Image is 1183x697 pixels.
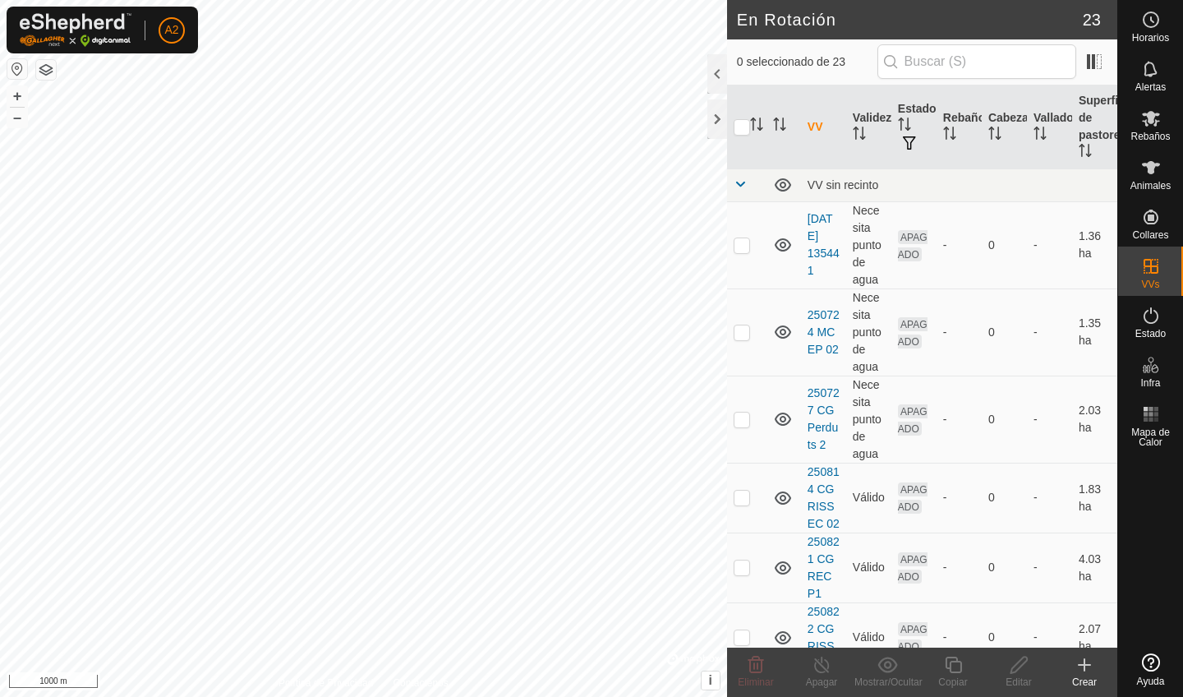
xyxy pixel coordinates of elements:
[709,673,712,687] span: i
[920,675,986,690] div: Copiar
[1140,378,1160,388] span: Infra
[808,308,840,356] a: 250724 MC EP 02
[1033,129,1047,142] p-sorticon: Activar para ordenar
[1135,82,1166,92] span: Alertas
[1027,376,1072,463] td: -
[808,386,840,451] a: 250727 CG Perduts 2
[846,463,891,533] td: Válido
[982,288,1027,376] td: 0
[1027,602,1072,672] td: -
[846,376,891,463] td: Necesita punto de agua
[808,465,840,530] a: 250814 CG RISSEC 02
[898,482,928,514] span: APAGADO
[773,120,786,133] p-sorticon: Activar para ordenar
[1083,7,1101,32] span: 23
[877,44,1076,79] input: Buscar (S)
[943,324,975,341] div: -
[750,120,763,133] p-sorticon: Activar para ordenar
[738,676,773,688] span: Eliminar
[943,411,975,428] div: -
[1027,463,1072,533] td: -
[898,552,928,584] span: APAGADO
[1132,230,1168,240] span: Collares
[1027,201,1072,288] td: -
[853,129,866,142] p-sorticon: Activar para ordenar
[7,59,27,79] button: Restablecer Mapa
[393,676,448,690] a: Contáctenos
[1132,33,1169,43] span: Horarios
[1072,376,1117,463] td: 2.03 ha
[982,602,1027,672] td: 0
[1027,533,1072,602] td: -
[808,212,840,277] a: [DATE] 135441
[846,602,891,672] td: Válido
[1079,146,1092,159] p-sorticon: Activar para ordenar
[1137,676,1165,686] span: Ayuda
[891,85,937,169] th: Estado
[1072,201,1117,288] td: 1.36 ha
[988,129,1001,142] p-sorticon: Activar para ordenar
[846,201,891,288] td: Necesita punto de agua
[808,605,840,670] a: 250822 CG RISSEC 03
[1072,288,1117,376] td: 1.35 ha
[982,463,1027,533] td: 0
[846,85,891,169] th: Validez
[982,376,1027,463] td: 0
[1027,85,1072,169] th: Vallado
[808,178,1111,192] div: VV sin recinto
[1072,463,1117,533] td: 1.83 ha
[1122,427,1179,447] span: Mapa de Calor
[1072,85,1117,169] th: Superficie de pastoreo
[702,672,720,690] button: i
[898,622,928,653] span: APAGADO
[846,533,891,602] td: Válido
[943,629,975,646] div: -
[1072,533,1117,602] td: 4.03 ha
[1118,647,1183,693] a: Ayuda
[846,288,891,376] td: Necesita punto de agua
[943,559,975,576] div: -
[7,108,27,127] button: –
[1135,329,1166,339] span: Estado
[1052,675,1117,690] div: Crear
[1130,132,1170,141] span: Rebaños
[937,85,982,169] th: Rebaño
[1072,602,1117,672] td: 2.07 ha
[1130,181,1171,191] span: Animales
[808,535,840,600] a: 250821 CG REC P1
[943,489,975,506] div: -
[898,317,928,348] span: APAGADO
[982,85,1027,169] th: Cabezas
[278,676,373,690] a: Política de Privacidad
[898,404,928,436] span: APAGADO
[1141,279,1159,289] span: VVs
[943,237,975,254] div: -
[1027,288,1072,376] td: -
[854,675,920,690] div: Mostrar/Ocultar
[943,129,956,142] p-sorticon: Activar para ordenar
[7,86,27,106] button: +
[36,60,56,80] button: Capas del Mapa
[164,21,178,39] span: A2
[737,10,1083,30] h2: En Rotación
[737,53,877,71] span: 0 seleccionado de 23
[898,120,911,133] p-sorticon: Activar para ordenar
[789,675,854,690] div: Apagar
[982,201,1027,288] td: 0
[986,675,1052,690] div: Editar
[982,533,1027,602] td: 0
[801,85,846,169] th: VV
[20,13,131,47] img: Logo Gallagher
[898,230,928,261] span: APAGADO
